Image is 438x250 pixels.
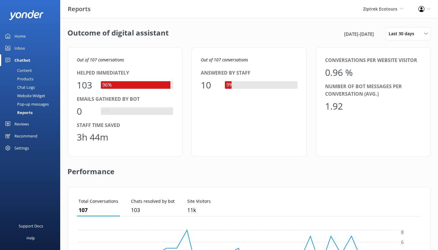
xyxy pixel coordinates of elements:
[344,30,374,38] span: [DATE] - [DATE]
[14,42,25,54] div: Inbox
[4,100,60,108] a: Pop-up messages
[101,81,113,89] div: 96%
[187,198,211,205] p: Site Visitors
[77,69,173,77] div: Helped immediately
[4,75,33,83] div: Products
[187,206,211,215] p: 11,175
[325,83,421,98] div: Number of bot messages per conversation (avg.)
[19,220,43,232] div: Support Docs
[77,95,173,103] div: Emails gathered by bot
[14,130,37,142] div: Recommend
[77,122,173,129] div: Staff time saved
[9,10,44,20] img: yonder-white-logo.png
[14,142,29,154] div: Settings
[201,57,248,63] i: Out of 107 conversations
[225,81,235,89] div: 9%
[4,83,35,91] div: Chat Logs
[67,157,114,181] h2: Performance
[389,30,418,37] span: Last 30 days
[401,239,404,245] tspan: 6
[131,206,175,215] p: 103
[4,91,45,100] div: Website Widget
[79,198,118,205] p: Total Conversations
[201,69,297,77] div: Answered by staff
[14,54,30,66] div: Chatbot
[325,65,353,80] div: 0.96 %
[14,30,26,42] div: Home
[77,104,95,119] div: 0
[4,66,60,75] a: Content
[201,78,219,92] div: 10
[4,75,60,83] a: Products
[77,78,95,92] div: 103
[67,27,169,41] h2: Outcome of digital assistant
[363,6,397,12] span: Ziptrek Ecotours
[401,229,404,236] tspan: 8
[77,57,124,63] i: Out of 107 conversations
[77,130,108,144] div: 3h 44m
[101,107,110,115] div: 0%
[14,118,29,130] div: Reviews
[4,83,60,91] a: Chat Logs
[325,99,343,113] div: 1.92
[26,232,35,244] div: Help
[4,100,49,108] div: Pop-up messages
[4,108,60,117] a: Reports
[4,91,60,100] a: Website Widget
[4,108,33,117] div: Reports
[4,66,32,75] div: Content
[131,198,175,205] p: Chats resolved by bot
[325,57,421,64] div: Conversations per website visitor
[68,4,91,14] h3: Reports
[79,206,118,215] p: 107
